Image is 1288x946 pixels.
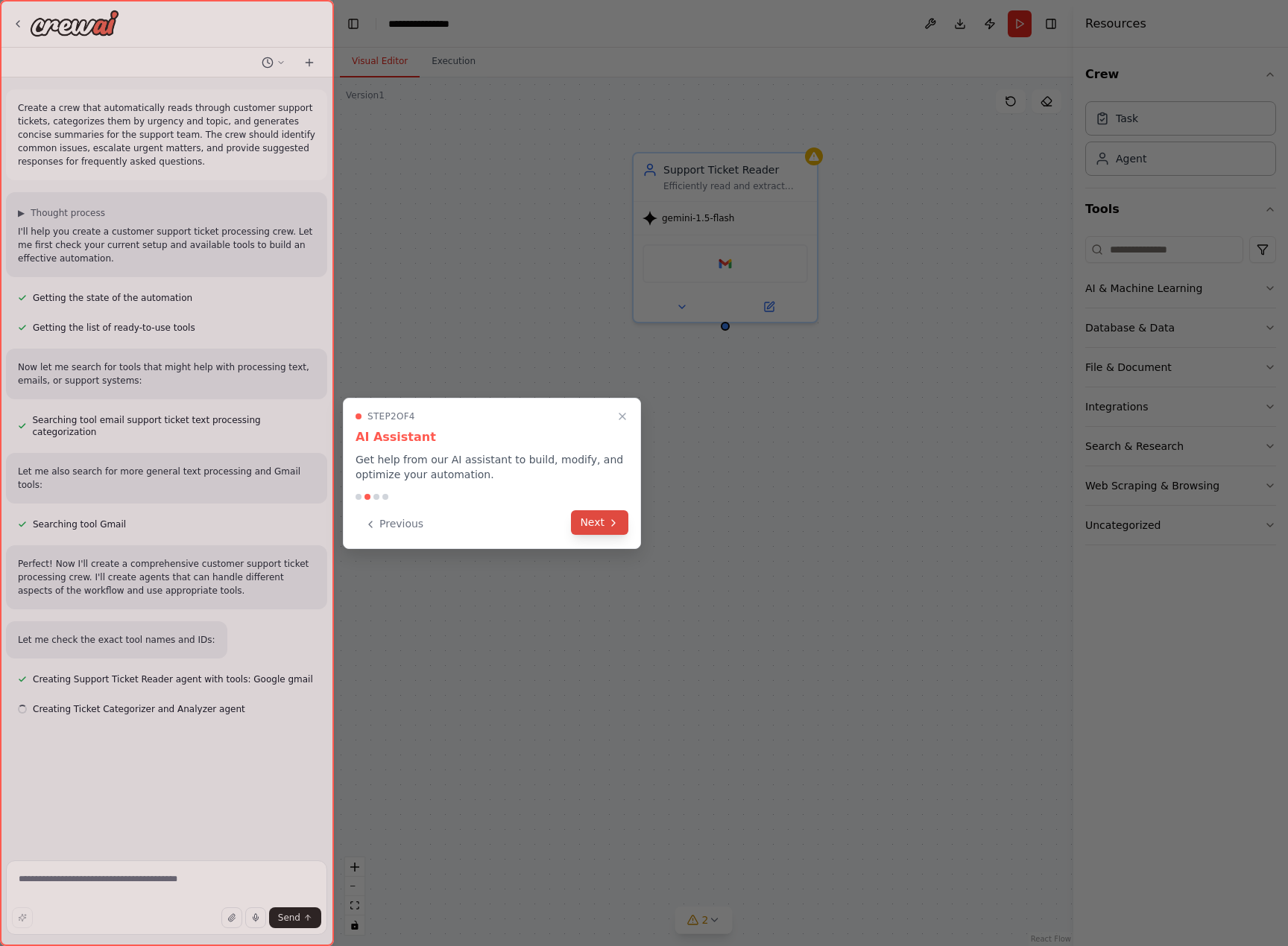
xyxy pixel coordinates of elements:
button: Previous [356,512,432,536]
button: Next [571,510,628,535]
button: Close walkthrough [613,407,631,425]
h3: AI Assistant [356,428,628,446]
p: Get help from our AI assistant to build, modify, and optimize your automation. [356,452,628,482]
span: Step 2 of 4 [367,410,415,422]
button: Hide left sidebar [343,13,364,34]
